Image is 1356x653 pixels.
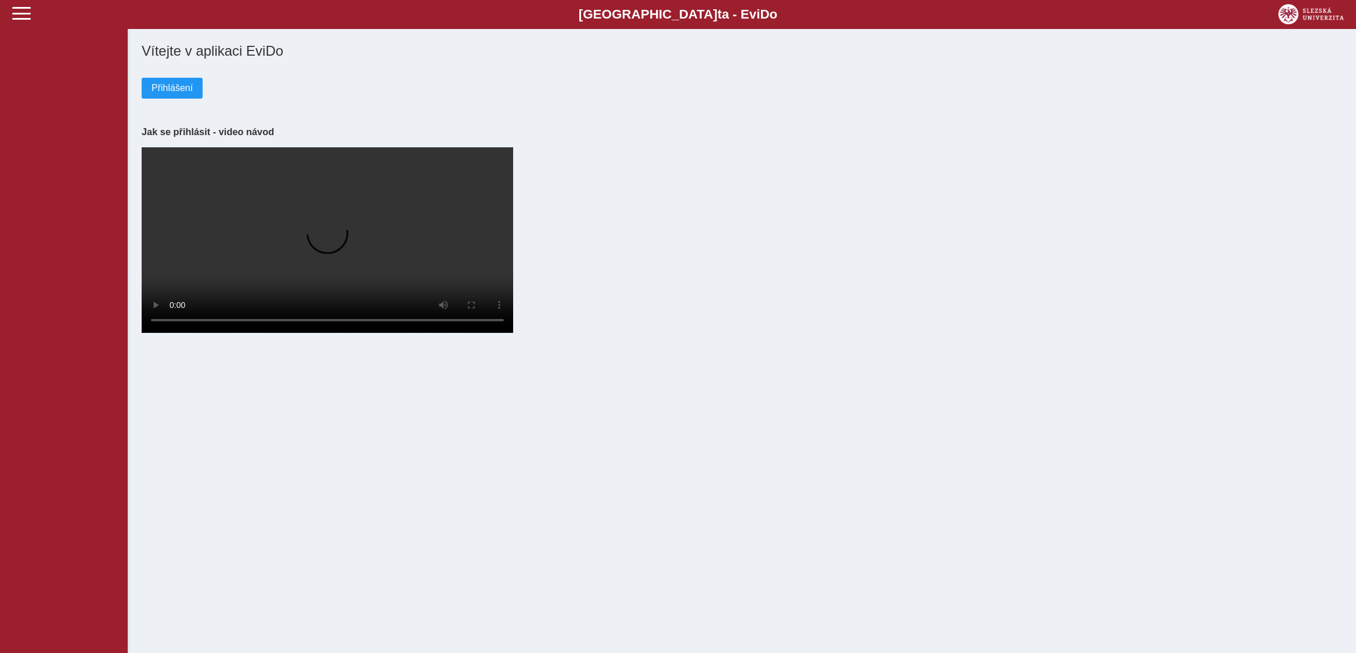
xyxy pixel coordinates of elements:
button: Přihlášení [142,78,203,99]
b: [GEOGRAPHIC_DATA] a - Evi [35,7,1321,22]
h1: Vítejte v aplikaci EviDo [142,43,1342,59]
span: D [760,7,769,21]
span: o [770,7,778,21]
span: Přihlášení [152,83,193,93]
h3: Jak se přihlásit - video návod [142,126,1342,137]
img: logo_web_su.png [1278,4,1344,24]
video: Your browser does not support the video tag. [142,147,513,333]
span: t [717,7,722,21]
